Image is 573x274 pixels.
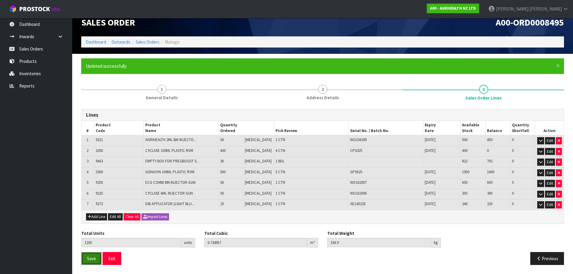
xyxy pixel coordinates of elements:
[145,137,196,142] span: AGRIHEALTH 2ML BM INJECTO...
[462,169,469,174] span: 1900
[545,137,555,144] button: Edit
[487,180,492,185] span: 600
[276,191,285,196] span: 1 CTN
[327,238,431,247] input: Total Weight
[96,191,103,196] span: 9225
[204,230,228,236] label: Total Cubic
[87,159,88,164] span: 3
[245,191,272,196] span: [MEDICAL_DATA]
[82,121,94,135] th: #
[487,159,492,164] span: 792
[487,148,489,153] span: 0
[485,121,510,135] th: Balance
[245,201,272,206] span: [MEDICAL_DATA]
[425,169,436,174] span: [DATE]
[425,201,436,206] span: [DATE]
[145,148,193,153] span: CYCLASE 100ML PLASTIC RVM
[145,159,199,164] span: EMPTY BOX FOR PREGBOOST 5...
[512,148,514,153] span: 0
[487,201,492,206] span: 220
[245,148,272,153] span: [MEDICAL_DATA]
[512,169,514,174] span: 0
[124,213,140,220] button: Clear All
[87,137,88,142] span: 1
[96,180,103,185] span: 9250
[220,159,224,164] span: 30
[512,180,514,185] span: 0
[512,137,514,142] span: 0
[512,191,514,196] span: 0
[86,112,559,118] h3: Lines
[425,180,436,185] span: [DATE]
[220,137,224,142] span: 50
[220,180,224,185] span: 50
[9,5,17,13] img: cube-alt.png
[96,169,103,174] span: 3300
[545,201,555,208] button: Edit
[350,137,367,142] span: WO156189
[350,201,365,206] span: AD140225
[81,238,181,247] input: Total Units
[307,94,339,101] span: Address Details
[318,85,327,94] span: 2
[220,148,226,153] span: 400
[86,39,106,45] a: Dashboard
[103,252,121,265] button: Exit
[545,159,555,166] button: Edit
[465,95,502,101] span: Sales Order Lines
[96,159,103,164] span: 9463
[350,191,367,196] span: WO162006
[141,213,169,220] button: Import Lines
[461,121,485,135] th: Available Stock
[81,104,564,270] span: Sales Order Lines
[350,180,367,185] span: WO162007
[307,238,318,248] div: m³
[87,148,88,153] span: 2
[462,191,467,196] span: 350
[51,7,60,12] small: WMS
[19,5,50,13] span: ProStock
[462,180,467,185] span: 650
[545,148,555,155] button: Edit
[157,85,166,94] span: 1
[87,256,96,261] span: Save
[479,85,488,94] span: 3
[276,169,285,174] span: 5 CTN
[220,169,226,174] span: 500
[81,17,135,28] span: Sales Order
[218,121,274,135] th: Quantity Ordered
[96,137,103,142] span: 9211
[220,191,224,196] span: 50
[496,6,528,12] span: [PERSON_NAME]
[245,180,272,185] span: [MEDICAL_DATA]
[145,201,194,206] span: DIB APPLICATOR (LIGHT BLU...
[146,94,178,101] span: General Details
[96,201,103,206] span: 9272
[512,159,514,164] span: 0
[86,213,107,220] button: Add Line
[512,201,514,206] span: 0
[181,238,195,248] div: units
[510,121,535,135] th: Quantity Shortfall
[462,159,467,164] span: 822
[350,169,362,174] span: GP0625
[327,230,354,236] label: Total Weight
[145,180,196,185] span: ECG COMBI BM INJECTOR GUN
[431,238,441,248] div: kg
[545,180,555,187] button: Edit
[136,39,159,45] a: Sales Orders
[87,180,88,185] span: 5
[276,159,285,164] span: 1 BDL
[204,238,307,247] input: Total Cubic
[112,39,130,45] a: Outwards
[487,137,492,142] span: 450
[94,121,143,135] th: Product Code
[462,201,467,206] span: 240
[545,169,555,177] button: Edit
[274,121,348,135] th: Pick Review
[530,252,564,265] button: Previous
[276,180,285,185] span: 1 CTN
[276,201,285,206] span: 1 CTN
[87,201,88,206] span: 7
[87,191,88,196] span: 6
